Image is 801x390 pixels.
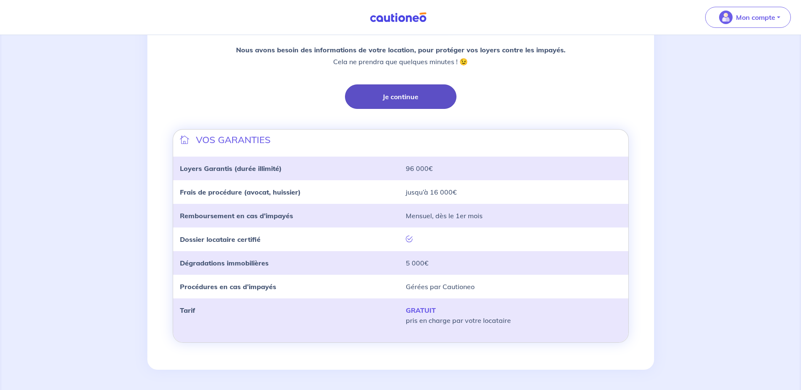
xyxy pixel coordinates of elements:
[180,188,301,196] strong: Frais de procédure (avocat, huissier)
[180,235,261,244] strong: Dossier locataire certifié
[236,44,565,68] p: Cela ne prendra que quelques minutes ! 😉
[736,12,775,22] p: Mon compte
[406,305,622,325] p: pris en charge par votre locataire
[180,282,276,291] strong: Procédures en cas d’impayés
[406,258,622,268] p: 5 000€
[236,46,565,54] strong: Nous avons besoin des informations de votre location, pour protéger vos loyers contre les impayés.
[367,12,430,23] img: Cautioneo
[406,187,622,197] p: jusqu’à 16 000€
[719,11,733,24] img: illu_account_valid_menu.svg
[406,306,436,314] strong: GRATUIT
[196,133,271,146] p: VOS GARANTIES
[180,259,269,267] strong: Dégradations immobilières
[406,163,622,173] p: 96 000€
[406,211,622,221] p: Mensuel, dès le 1er mois
[180,306,195,314] strong: Tarif
[180,211,293,220] strong: Remboursement en cas d’impayés
[345,84,456,109] button: Je continue
[180,164,282,173] strong: Loyers Garantis (durée illimité)
[406,282,622,292] p: Gérées par Cautioneo
[705,7,791,28] button: illu_account_valid_menu.svgMon compte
